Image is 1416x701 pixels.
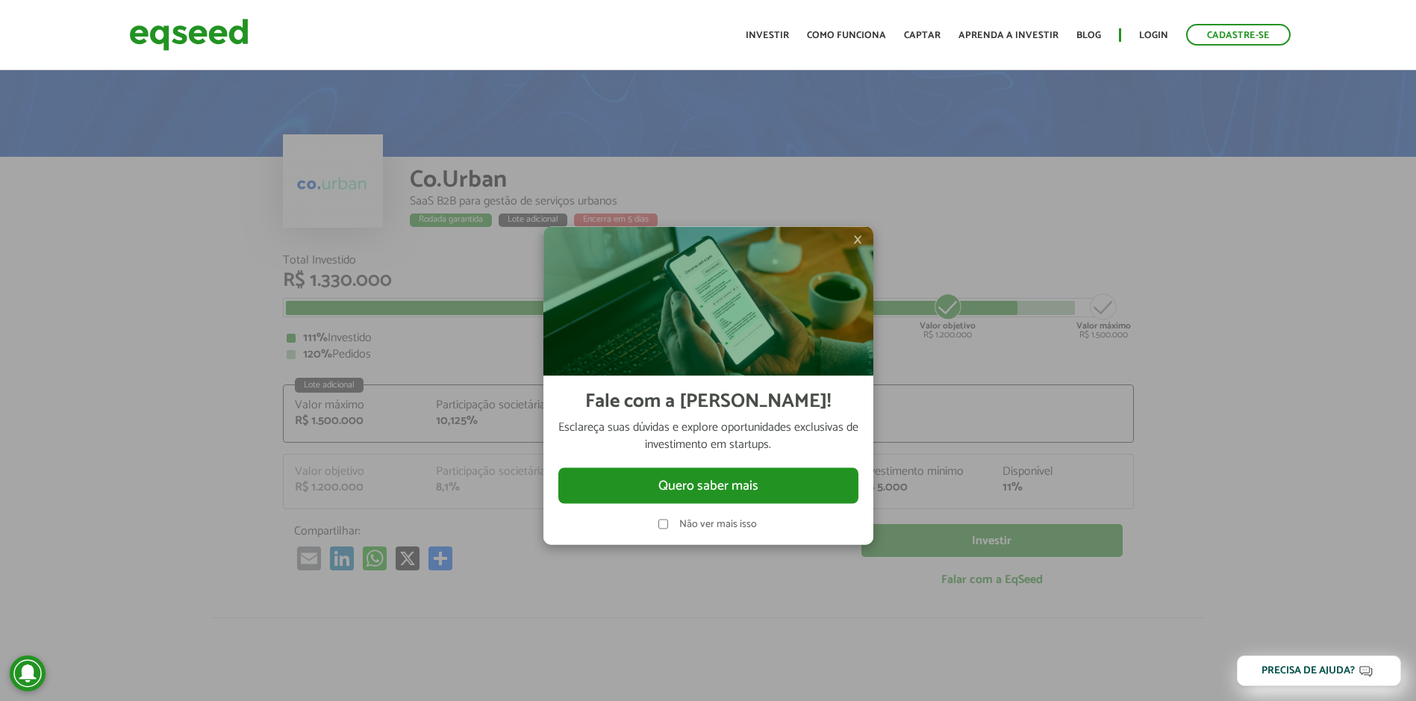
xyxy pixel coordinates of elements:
[904,31,941,40] a: Captar
[129,15,249,54] img: EqSeed
[1139,31,1168,40] a: Login
[679,519,758,529] label: Não ver mais isso
[853,230,862,248] span: ×
[585,390,831,412] h2: Fale com a [PERSON_NAME]!
[1186,24,1291,46] a: Cadastre-se
[746,31,789,40] a: Investir
[958,31,1058,40] a: Aprenda a investir
[558,420,858,453] p: Esclareça suas dúvidas e explore oportunidades exclusivas de investimento em startups.
[543,226,873,376] img: Imagem celular
[1076,31,1101,40] a: Blog
[807,31,886,40] a: Como funciona
[558,468,858,504] button: Quero saber mais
